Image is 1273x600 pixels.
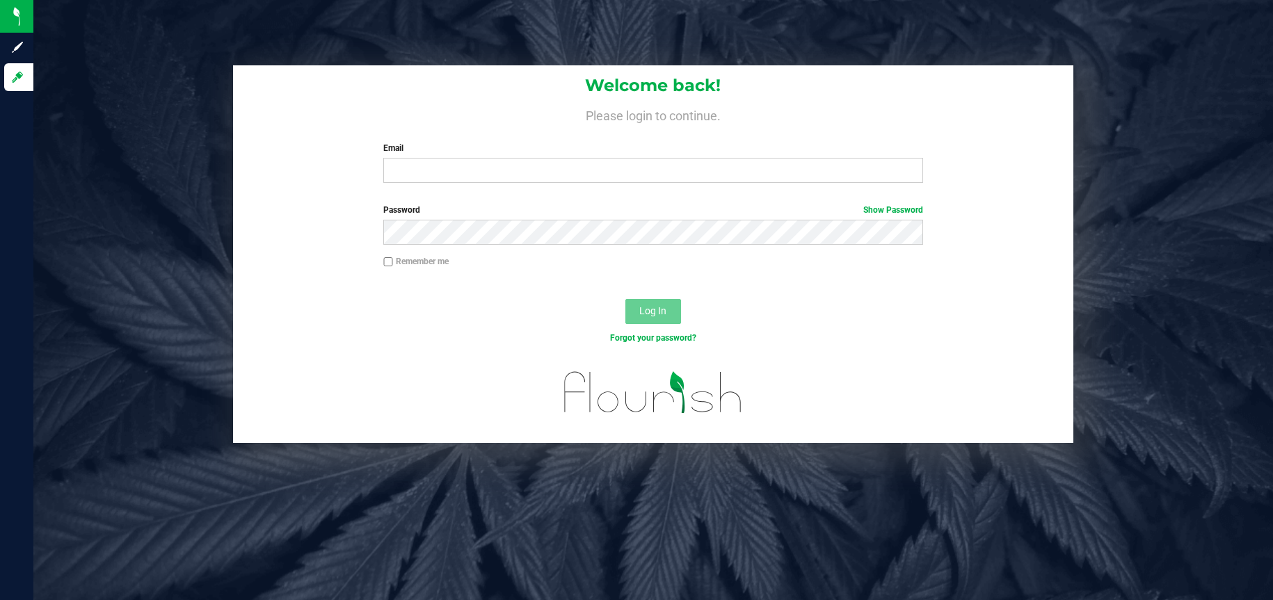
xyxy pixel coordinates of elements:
[233,76,1073,95] h1: Welcome back!
[233,106,1073,122] h4: Please login to continue.
[610,333,696,343] a: Forgot your password?
[10,70,24,84] inline-svg: Log in
[863,205,923,215] a: Show Password
[10,40,24,54] inline-svg: Sign up
[639,305,666,316] span: Log In
[383,205,420,215] span: Password
[383,255,449,268] label: Remember me
[548,359,758,426] img: flourish_logo.svg
[383,257,393,267] input: Remember me
[625,299,681,324] button: Log In
[383,142,922,154] label: Email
